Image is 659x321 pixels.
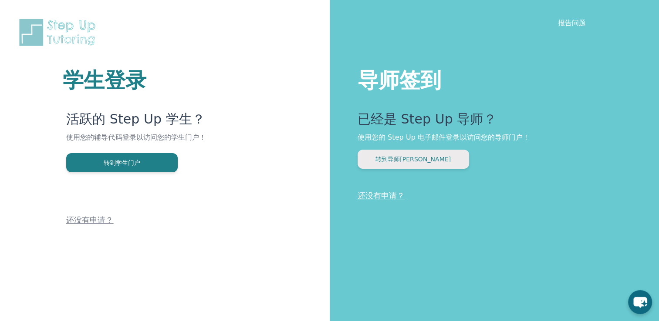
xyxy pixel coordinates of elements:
p: 使用您的辅导代码登录以访问您的学生门户！ [66,132,225,153]
h1: 导师签到 [358,66,625,90]
p: 使用您的 Step Up 电子邮件登录以访问您的导师门户！ [358,132,625,143]
a: 转到学生门户 [66,158,178,167]
img: Step Up Tutoring 水平标志 [17,17,101,47]
button: 转到导师[PERSON_NAME] [358,150,469,169]
a: 还没有申请？ [66,215,113,224]
a: 还没有申请？ [358,191,405,200]
a: 转到导师[PERSON_NAME] [358,155,469,163]
a: 报告问题 [558,18,586,27]
p: 活跃的 Step Up 学生？ [66,111,225,132]
p: 已经是 Step Up 导师？ [358,111,625,132]
button: 聊天按钮 [628,290,652,314]
button: 转到学生门户 [66,153,178,172]
h1: 学生登录 [63,70,225,90]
